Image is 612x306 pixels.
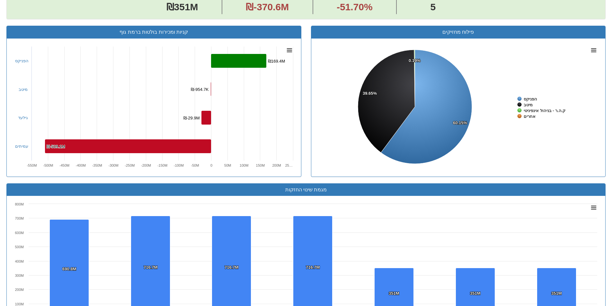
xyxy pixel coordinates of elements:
[306,265,320,270] tspan: 716.7M
[144,265,157,270] tspan: 716.7M
[12,187,600,193] h3: מגמת שינוי החזקות
[224,163,231,167] text: 50M
[239,163,248,167] text: 100M
[27,163,37,167] text: -550M
[15,245,24,249] text: 500M
[157,163,167,167] text: -150M
[524,114,536,119] tspan: אחרים
[191,163,199,167] text: -50M
[363,91,377,96] tspan: 39.65%
[75,163,85,167] text: -400M
[92,163,102,167] text: -350M
[524,102,533,107] tspan: מיטב
[18,115,28,120] a: גילעד
[15,302,24,306] text: 100M
[173,163,183,167] text: -100M
[15,202,24,206] text: 800M
[246,2,289,12] span: ₪-370.6M
[43,163,53,167] text: -500M
[268,59,285,64] tspan: ₪169.4M
[19,87,28,92] a: מיטב
[125,163,135,167] text: -250M
[191,87,209,92] tspan: ₪-954.7K
[47,144,65,149] tspan: ₪-509.1M
[470,291,481,296] tspan: 351M
[524,108,565,113] tspan: ק.ה.ר - בניהול אינפיניטי
[285,163,292,167] tspan: 25…
[183,116,200,120] tspan: ₪-29.9M
[15,274,24,277] text: 300M
[15,58,29,63] a: הפניקס
[12,29,296,35] h3: קניות ומכירות בולטות ברמת גוף
[15,288,24,292] text: 200M
[15,259,24,263] text: 400M
[272,163,281,167] text: 200M
[15,144,28,149] a: עמיתים
[225,265,238,270] tspan: 716.7M
[420,0,446,14] span: 5
[453,120,467,125] tspan: 60.15%
[337,0,373,14] span: -51.70%
[551,291,562,296] tspan: 351M
[108,163,118,167] text: -300M
[166,2,198,12] span: ₪351M
[59,163,69,167] text: -450M
[141,163,151,167] text: -200M
[316,29,601,35] h3: פילוח מחזיקים
[256,163,265,167] text: 150M
[210,163,212,167] text: 0
[409,58,421,63] tspan: 0.19%
[524,97,537,101] tspan: הפניקס
[62,267,76,271] tspan: 690.8M
[389,291,399,296] tspan: 351M
[15,231,24,235] text: 600M
[15,216,24,220] text: 700M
